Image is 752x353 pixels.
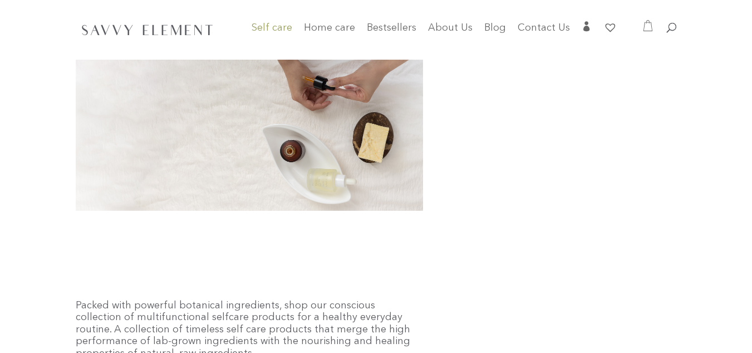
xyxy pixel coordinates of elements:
img: SavvyElement [78,21,217,38]
a: Contact Us [518,24,570,40]
span:  [582,21,592,31]
img: Banner-Self-Care [76,45,423,211]
a: Bestsellers [367,24,416,40]
a: Blog [484,24,506,40]
a:  [582,21,592,40]
a: Home care [304,24,355,46]
a: Self care [252,24,292,46]
a: About Us [428,24,473,40]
